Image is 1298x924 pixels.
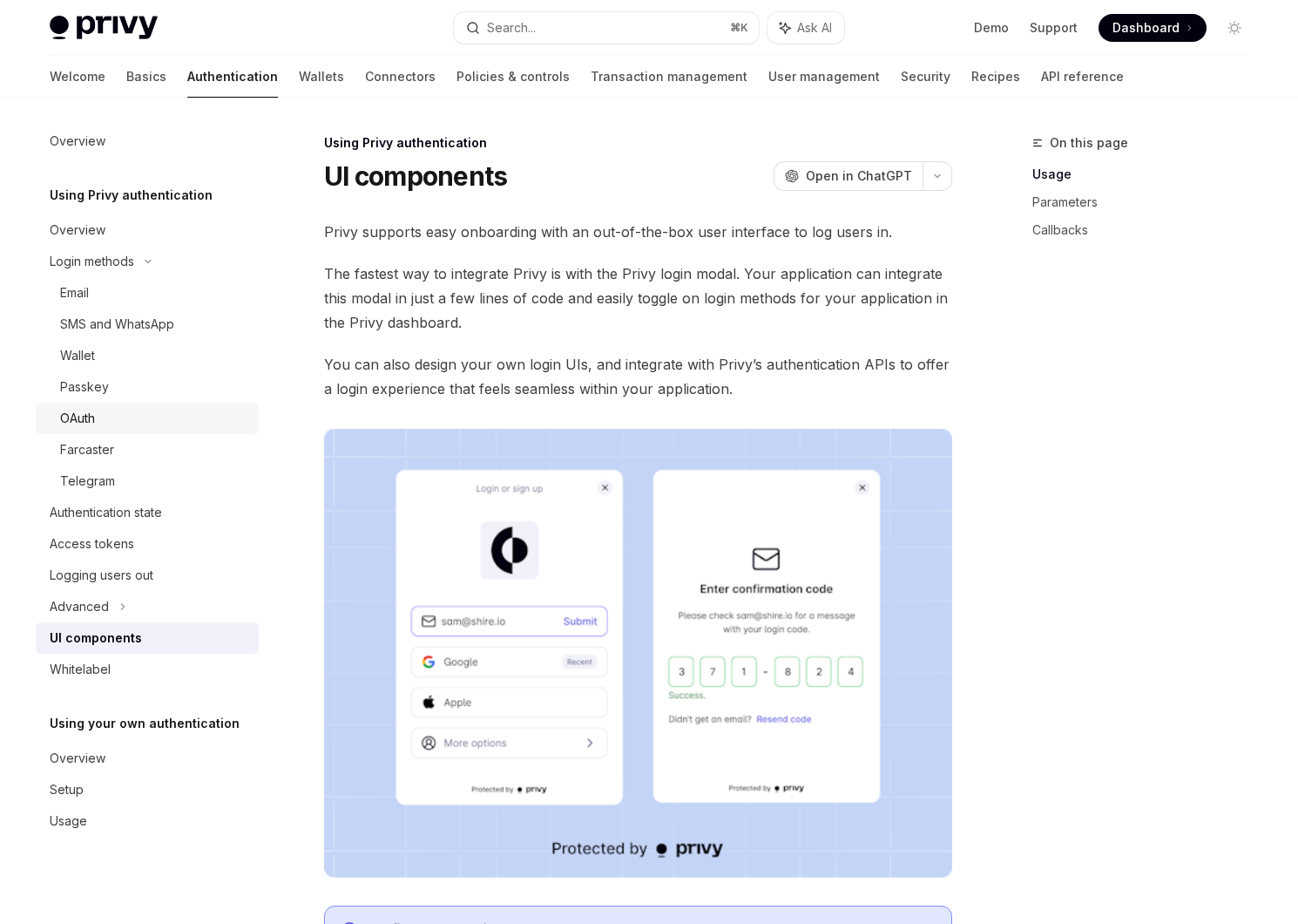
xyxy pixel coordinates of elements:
[60,471,115,492] div: Telegram
[36,497,259,528] a: Authentication state
[36,403,259,434] a: OAuth
[50,16,158,40] img: light logo
[971,56,1020,98] a: Recipes
[50,565,153,586] div: Logging users out
[60,282,89,303] div: Email
[50,185,213,206] h5: Using Privy authentication
[730,21,748,35] span: ⌘ K
[324,220,952,244] span: Privy supports easy onboarding with an out-of-the-box user interface to log users in.
[36,622,259,654] a: UI components
[324,429,952,878] img: images/Onboard.png
[1032,160,1262,188] a: Usage
[324,160,507,192] h1: UI components
[50,811,87,832] div: Usage
[324,134,952,152] div: Using Privy authentication
[36,560,259,591] a: Logging users out
[60,408,95,429] div: OAuth
[36,654,259,685] a: Whitelabel
[50,131,105,152] div: Overview
[324,352,952,401] span: You can also design your own login UIs, and integrate with Privy’s authentication APIs to offer a...
[36,434,259,465] a: Farcaster
[36,805,259,837] a: Usage
[50,220,105,241] div: Overview
[50,533,134,554] div: Access tokens
[36,465,259,497] a: Telegram
[36,214,259,246] a: Overview
[768,56,880,98] a: User management
[60,377,109,397] div: Passkey
[1050,132,1128,153] span: On this page
[774,161,923,191] button: Open in ChatGPT
[974,19,1009,37] a: Demo
[1030,19,1078,37] a: Support
[50,748,105,769] div: Overview
[36,774,259,805] a: Setup
[36,340,259,371] a: Wallet
[1032,188,1262,216] a: Parameters
[591,56,747,98] a: Transaction management
[36,743,259,774] a: Overview
[767,12,844,44] button: Ask AI
[50,659,111,680] div: Whitelabel
[456,56,570,98] a: Policies & controls
[36,277,259,309] a: Email
[60,345,95,366] div: Wallet
[797,19,832,37] span: Ask AI
[50,596,109,617] div: Advanced
[50,779,84,800] div: Setup
[1041,56,1124,98] a: API reference
[1112,19,1180,37] span: Dashboard
[806,167,912,185] span: Open in ChatGPT
[187,56,278,98] a: Authentication
[36,126,259,157] a: Overview
[36,528,259,560] a: Access tokens
[50,56,105,98] a: Welcome
[901,56,950,98] a: Security
[60,439,114,460] div: Farcaster
[36,371,259,403] a: Passkey
[36,309,259,340] a: SMS and WhatsApp
[365,56,436,98] a: Connectors
[60,314,174,335] div: SMS and WhatsApp
[50,713,240,734] h5: Using your own authentication
[1220,14,1248,42] button: Toggle dark mode
[1099,14,1207,42] a: Dashboard
[324,262,952,335] span: The fastest way to integrate Privy is with the Privy login modal. Your application can integrate ...
[50,251,134,272] div: Login methods
[50,628,142,649] div: UI components
[454,12,759,44] button: Search...⌘K
[50,502,162,523] div: Authentication state
[1032,216,1262,244] a: Callbacks
[299,56,344,98] a: Wallets
[487,17,536,38] div: Search...
[126,56,166,98] a: Basics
